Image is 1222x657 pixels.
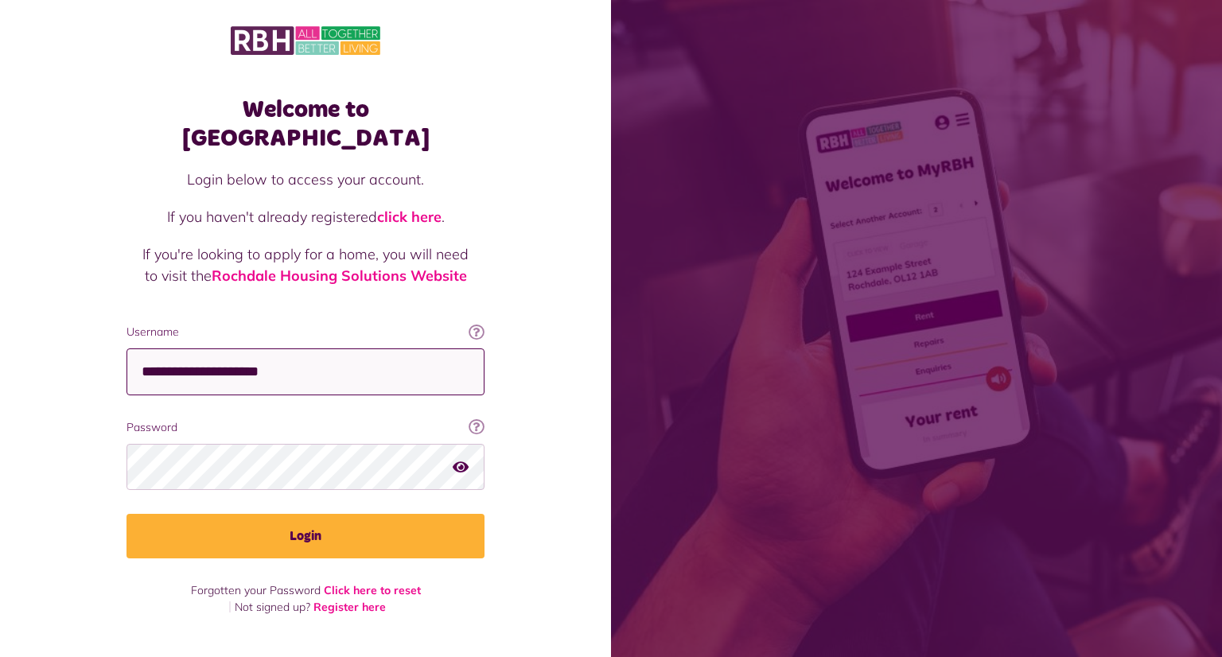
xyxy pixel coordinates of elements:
[324,583,421,597] a: Click here to reset
[191,583,321,597] span: Forgotten your Password
[126,419,485,436] label: Password
[142,243,469,286] p: If you're looking to apply for a home, you will need to visit the
[377,208,442,226] a: click here
[142,169,469,190] p: Login below to access your account.
[231,24,380,57] img: MyRBH
[126,514,485,558] button: Login
[212,266,467,285] a: Rochdale Housing Solutions Website
[142,206,469,227] p: If you haven't already registered .
[126,324,485,340] label: Username
[126,95,485,153] h1: Welcome to [GEOGRAPHIC_DATA]
[313,600,386,614] a: Register here
[235,600,310,614] span: Not signed up?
